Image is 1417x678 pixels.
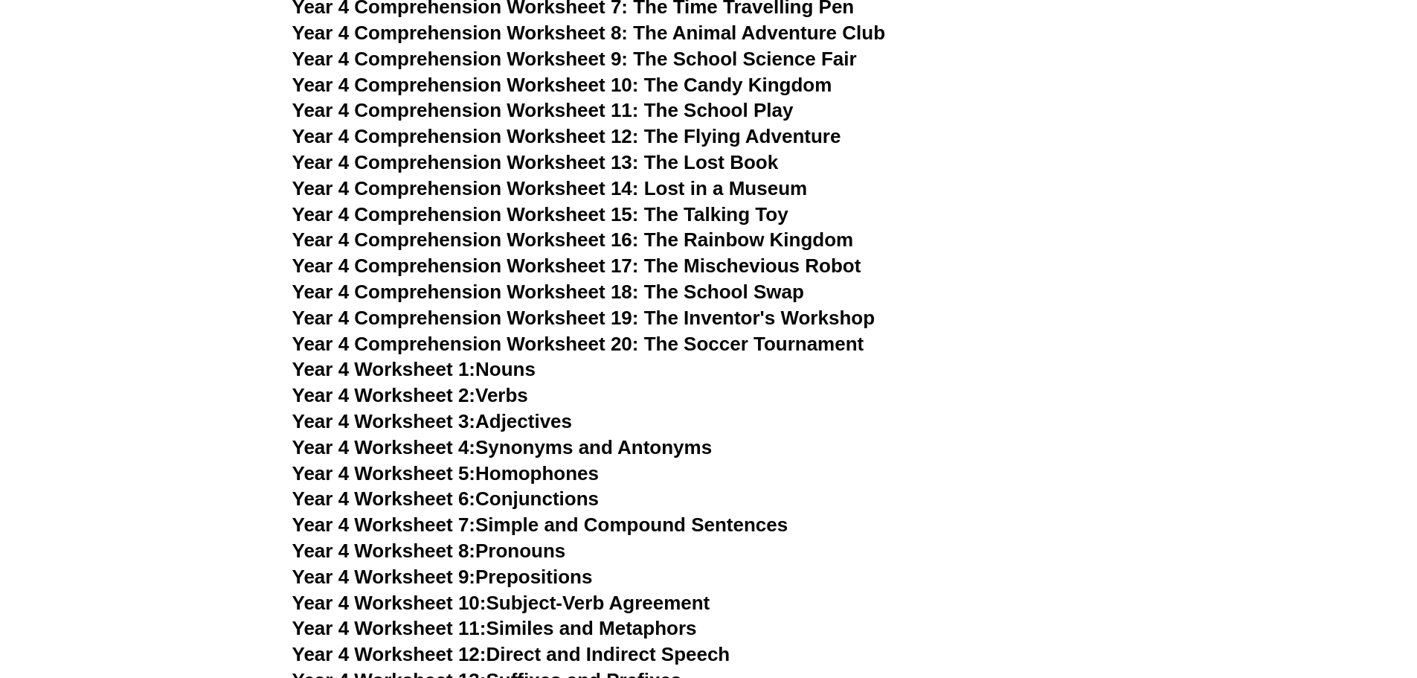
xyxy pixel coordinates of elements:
[292,617,486,639] span: Year 4 Worksheet 11:
[292,643,730,665] a: Year 4 Worksheet 12:Direct and Indirect Speech
[292,410,573,432] a: Year 4 Worksheet 3:Adjectives
[292,592,710,614] a: Year 4 Worksheet 10:Subject-Verb Agreement
[292,177,808,199] a: Year 4 Comprehension Worksheet 14: Lost in a Museum
[292,255,861,277] a: Year 4 Comprehension Worksheet 17: The Mischevious Robot
[292,228,854,251] a: Year 4 Comprehension Worksheet 16: The Rainbow Kingdom
[292,540,566,562] a: Year 4 Worksheet 8:Pronouns
[292,436,713,458] a: Year 4 Worksheet 4:Synonyms and Antonyms
[292,74,832,96] a: Year 4 Comprehension Worksheet 10: The Candy Kingdom
[292,617,697,639] a: Year 4 Worksheet 11:Similes and Metaphors
[292,151,779,173] a: Year 4 Comprehension Worksheet 13: The Lost Book
[292,307,875,329] a: Year 4 Comprehension Worksheet 19: The Inventor's Workshop
[292,514,788,536] a: Year 4 Worksheet 7:Simple and Compound Sentences
[292,566,593,588] a: Year 4 Worksheet 9:Prepositions
[292,48,857,70] a: Year 4 Comprehension Worksheet 9: The School Science Fair
[292,643,486,665] span: Year 4 Worksheet 12:
[292,514,476,536] span: Year 4 Worksheet 7:
[292,358,476,380] span: Year 4 Worksheet 1:
[292,333,864,355] a: Year 4 Comprehension Worksheet 20: The Soccer Tournament
[292,281,804,303] a: Year 4 Comprehension Worksheet 18: The School Swap
[292,436,476,458] span: Year 4 Worksheet 4:
[292,566,476,588] span: Year 4 Worksheet 9:
[292,592,486,614] span: Year 4 Worksheet 10:
[292,462,476,484] span: Year 4 Worksheet 5:
[292,540,476,562] span: Year 4 Worksheet 8:
[292,410,476,432] span: Year 4 Worksheet 3:
[292,99,794,121] a: Year 4 Comprehension Worksheet 11: The School Play
[292,384,528,406] a: Year 4 Worksheet 2:Verbs
[292,462,600,484] a: Year 4 Worksheet 5:Homophones
[1169,510,1417,678] iframe: Chat Widget
[292,487,600,510] a: Year 4 Worksheet 6:Conjunctions
[292,487,476,510] span: Year 4 Worksheet 6:
[292,203,788,226] a: Year 4 Comprehension Worksheet 15: The Talking Toy
[292,384,476,406] span: Year 4 Worksheet 2:
[292,358,536,380] a: Year 4 Worksheet 1:Nouns
[292,22,886,44] a: Year 4 Comprehension Worksheet 8: The Animal Adventure Club
[292,125,841,147] a: Year 4 Comprehension Worksheet 12: The Flying Adventure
